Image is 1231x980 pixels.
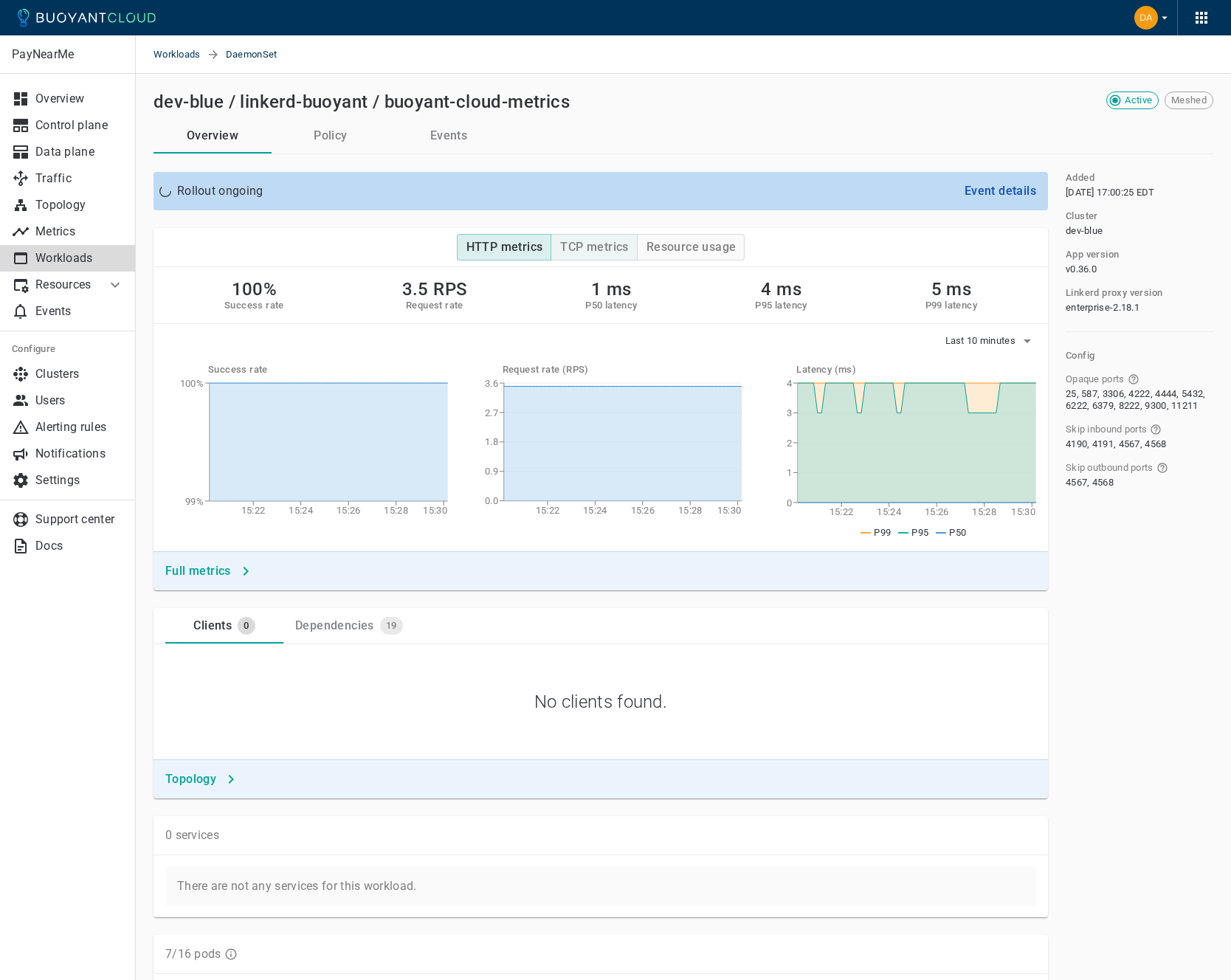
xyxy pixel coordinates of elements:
[35,251,124,266] p: Workloads
[224,300,284,311] h5: Success rate
[646,240,737,255] h4: Resource usage
[583,505,607,516] tspan: 15:24
[1156,462,1168,474] svg: Ports that bypass the Linkerd proxy for outgoing connections
[165,772,216,787] h4: Topology
[925,300,977,311] h5: P99 latency
[159,558,258,584] button: Full metrics
[1066,388,1210,412] span: 25, 587, 3306, 4222, 4444, 5432, 6222, 6379, 8222, 9300, 11211
[485,378,498,389] tspan: 3.6
[787,438,792,449] tspan: 2
[180,378,204,389] tspan: 100%
[337,505,361,516] tspan: 15:26
[35,512,124,527] p: Support center
[208,364,448,376] h5: Success rate
[35,92,124,106] p: Overview
[177,184,953,199] p: Rollout ongoing
[154,92,570,112] h2: dev-blue / linkerd-buoyant / buoyant-cloud-metrics
[35,393,124,408] p: Users
[787,497,792,508] tspan: 0
[1128,373,1139,385] svg: Ports that skip Linkerd protocol detection
[1066,373,1125,385] span: Opaque ports
[1066,302,1139,314] span: enterprise-2.18.1
[466,240,543,255] h4: HTTP metrics
[283,608,415,643] a: Dependencies19
[959,183,1042,197] a: Event details
[154,118,272,153] button: Overview
[35,446,124,461] p: Notifications
[35,304,124,319] p: Events
[457,234,552,260] button: HTTP metrics
[945,335,1019,347] span: Last 10 minutes
[485,437,498,448] tspan: 1.8
[1066,424,1147,435] span: Skip inbound ports
[1066,350,1213,362] h5: Config
[877,506,902,517] tspan: 15:24
[238,620,255,632] span: 0
[423,505,447,516] tspan: 15:30
[1066,477,1114,489] span: 4567, 4568
[1066,172,1094,184] h5: Added
[390,118,508,153] button: Events
[949,527,966,538] span: P50
[1066,187,1155,199] span: Mon, 07 Jul 2025 21:00:25 UTC
[945,330,1037,352] button: Last 10 minutes
[717,505,742,516] tspan: 15:30
[959,178,1042,204] button: Event details
[485,466,498,477] tspan: 0.9
[1066,287,1162,299] h5: Linkerd proxy version
[187,612,232,633] div: Clients
[402,300,468,311] h5: Request rate
[35,539,124,553] p: Docs
[678,505,703,516] tspan: 15:28
[380,620,403,632] span: 19
[224,948,238,961] svg: Running pods in current release / Expected pods
[637,234,745,260] button: Resource usage
[560,240,628,255] h4: TCP metrics
[35,198,124,213] p: Topology
[272,118,390,153] button: Policy
[165,828,219,843] p: 0 services
[289,505,312,516] tspan: 15:24
[402,279,468,300] h2: 3.5 RPS
[35,224,124,239] p: Metrics
[241,505,266,516] tspan: 15:22
[35,145,124,159] p: Data plane
[755,279,807,300] h2: 4 ms
[35,277,94,292] p: Resources
[177,879,1024,894] p: There are not any services for this workload.
[1066,438,1167,450] span: 4190, 4191, 4567, 4568
[1165,94,1213,106] span: Meshed
[1066,263,1097,275] span: v0.36.0
[787,467,792,478] tspan: 1
[1119,94,1158,106] span: Active
[1012,506,1036,517] tspan: 15:30
[485,407,498,418] tspan: 2.7
[874,527,891,538] span: P99
[154,35,207,74] a: Workloads
[585,300,637,311] h5: P50 latency
[925,279,977,300] h2: 5 ms
[35,171,124,186] p: Traffic
[1150,424,1162,435] svg: Ports that bypass the Linkerd proxy for incoming connections
[631,505,655,516] tspan: 15:26
[911,527,928,538] span: P95
[165,947,221,962] p: 7/16 pods
[226,35,295,74] span: DaemonSet
[585,279,637,300] h2: 1 ms
[965,184,1036,199] h4: Event details
[534,691,667,712] h3: No clients found.
[1066,210,1098,222] h5: Cluster
[224,279,284,300] h2: 100%
[1066,249,1119,260] h5: App version
[159,766,243,793] button: Topology
[830,506,854,517] tspan: 15:22
[755,300,807,311] h5: P95 latency
[503,364,742,376] h5: Request rate (RPS)
[35,420,124,435] p: Alerting rules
